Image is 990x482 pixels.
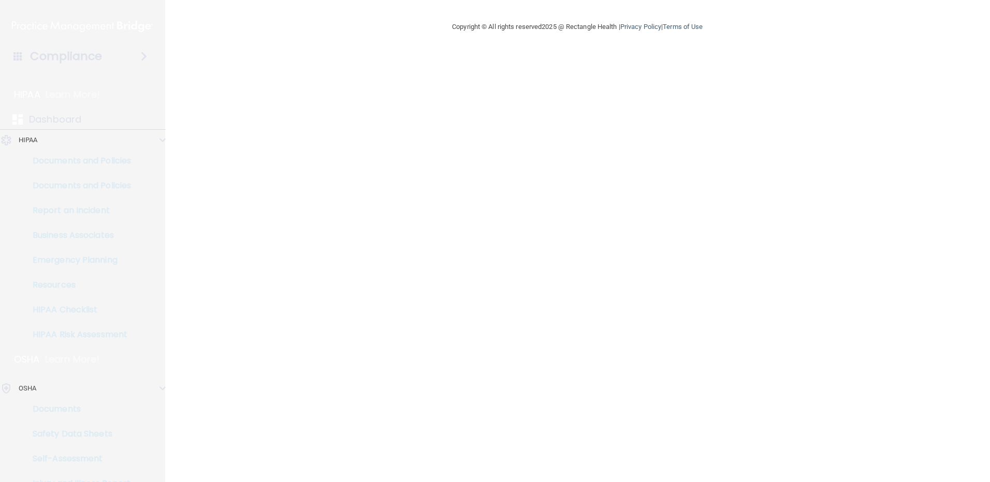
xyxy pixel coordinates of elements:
[12,16,153,37] img: PMB logo
[29,113,81,126] p: Dashboard
[12,113,150,126] a: Dashboard
[388,10,766,43] div: Copyright © All rights reserved 2025 @ Rectangle Health | |
[7,454,148,464] p: Self-Assessment
[7,205,148,216] p: Report an Incident
[7,180,148,191] p: Documents and Policies
[30,49,102,64] h4: Compliance
[7,255,148,265] p: Emergency Planning
[19,382,36,395] p: OSHA
[7,429,148,439] p: Safety Data Sheets
[7,280,148,290] p: Resources
[14,88,40,101] p: HIPAA
[7,305,148,315] p: HIPAA Checklist
[663,23,703,31] a: Terms of Use
[7,404,148,414] p: Documents
[7,329,148,340] p: HIPAA Risk Assessment
[7,156,148,166] p: Documents and Policies
[12,114,23,125] img: dashboard.aa5b2476.svg
[19,134,38,146] p: HIPAA
[45,353,100,366] p: Learn More!
[7,230,148,240] p: Business Associates
[46,88,100,101] p: Learn More!
[14,353,40,366] p: OSHA
[620,23,661,31] a: Privacy Policy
